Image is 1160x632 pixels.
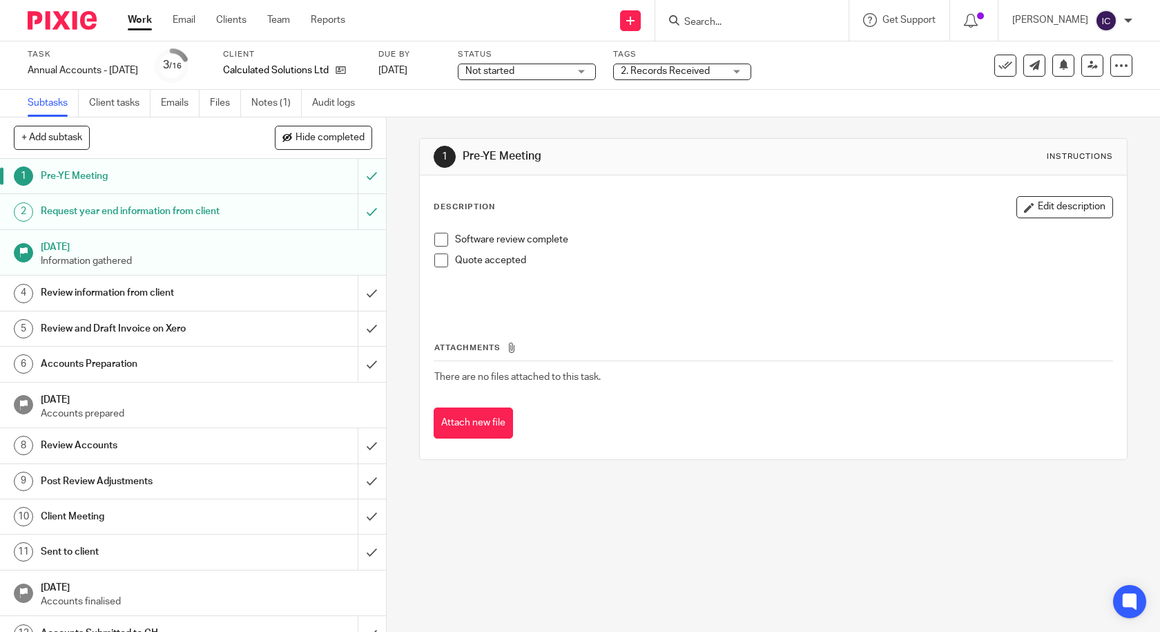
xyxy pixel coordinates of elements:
h1: Pre-YE Meeting [463,149,802,164]
span: There are no files attached to this task. [434,372,601,382]
h1: Review information from client [41,283,243,303]
img: Pixie [28,11,97,30]
small: /16 [169,62,182,70]
p: Description [434,202,495,213]
h1: [DATE] [41,390,372,407]
h1: Post Review Adjustments [41,471,243,492]
div: 9 [14,472,33,491]
a: Emails [161,90,200,117]
div: 11 [14,542,33,562]
div: Annual Accounts - [DATE] [28,64,138,77]
h1: Review and Draft Invoice on Xero [41,318,243,339]
div: 6 [14,354,33,374]
h1: Accounts Preparation [41,354,243,374]
p: [PERSON_NAME] [1012,13,1088,27]
p: Accounts prepared [41,407,372,421]
button: Edit description [1016,196,1113,218]
div: Annual Accounts - July 2025 [28,64,138,77]
h1: [DATE] [41,577,372,595]
div: 5 [14,319,33,338]
label: Client [223,49,361,60]
img: svg%3E [1095,10,1117,32]
div: 8 [14,436,33,455]
input: Search [683,17,807,29]
a: Email [173,13,195,27]
span: Hide completed [296,133,365,144]
a: Files [210,90,241,117]
button: Hide completed [275,126,372,149]
label: Status [458,49,596,60]
button: + Add subtask [14,126,90,149]
span: 2. Records Received [621,66,710,76]
a: Team [267,13,290,27]
a: Client tasks [89,90,151,117]
button: Attach new file [434,408,513,439]
a: Clients [216,13,246,27]
label: Task [28,49,138,60]
a: Subtasks [28,90,79,117]
label: Due by [378,49,441,60]
p: Quote accepted [455,253,1113,267]
span: [DATE] [378,66,407,75]
div: 3 [163,57,182,73]
div: Instructions [1047,151,1113,162]
div: 10 [14,507,33,526]
h1: Review Accounts [41,435,243,456]
h1: Sent to client [41,542,243,562]
p: Accounts finalised [41,595,372,609]
a: Work [128,13,152,27]
div: 4 [14,284,33,303]
p: Software review complete [455,233,1113,247]
div: 1 [14,166,33,186]
a: Audit logs [312,90,365,117]
label: Tags [613,49,751,60]
h1: [DATE] [41,237,372,254]
p: Information gathered [41,254,372,268]
a: Reports [311,13,345,27]
h1: Client Meeting [41,506,243,527]
a: Notes (1) [251,90,302,117]
div: 2 [14,202,33,222]
span: Get Support [882,15,936,25]
p: Calculated Solutions Ltd [223,64,329,77]
div: 1 [434,146,456,168]
h1: Request year end information from client [41,201,243,222]
span: Not started [465,66,514,76]
span: Attachments [434,344,501,352]
h1: Pre-YE Meeting [41,166,243,186]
